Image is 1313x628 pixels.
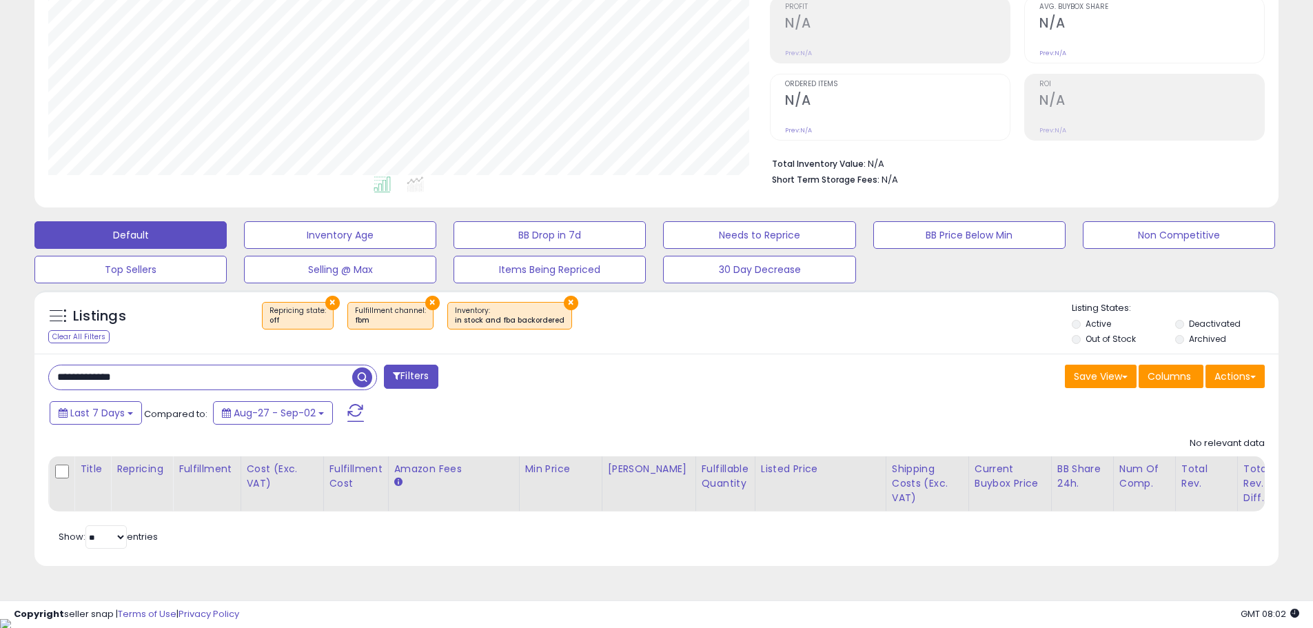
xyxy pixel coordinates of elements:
[1189,333,1226,345] label: Archived
[761,462,880,476] div: Listed Price
[269,305,326,326] span: Repricing state :
[1083,221,1275,249] button: Non Competitive
[1039,49,1066,57] small: Prev: N/A
[179,462,234,476] div: Fulfillment
[1190,437,1265,450] div: No relevant data
[48,330,110,343] div: Clear All Filters
[785,92,1010,111] h2: N/A
[608,462,690,476] div: [PERSON_NAME]
[34,221,227,249] button: Default
[1039,126,1066,134] small: Prev: N/A
[455,316,564,325] div: in stock and fba backordered
[975,462,1046,491] div: Current Buybox Price
[73,307,126,326] h5: Listings
[873,221,1066,249] button: BB Price Below Min
[269,316,326,325] div: off
[244,221,436,249] button: Inventory Age
[59,530,158,543] span: Show: entries
[785,81,1010,88] span: Ordered Items
[785,15,1010,34] h2: N/A
[50,401,142,425] button: Last 7 Days
[325,296,340,310] button: ×
[1241,607,1299,620] span: 2025-09-10 08:02 GMT
[455,305,564,326] span: Inventory :
[525,462,596,476] div: Min Price
[329,462,383,491] div: Fulfillment Cost
[1039,3,1264,11] span: Avg. Buybox Share
[1189,318,1241,330] label: Deactivated
[213,401,333,425] button: Aug-27 - Sep-02
[785,126,812,134] small: Prev: N/A
[80,462,105,476] div: Title
[772,154,1254,171] li: N/A
[702,462,749,491] div: Fulfillable Quantity
[772,158,866,170] b: Total Inventory Value:
[882,173,898,186] span: N/A
[247,462,318,491] div: Cost (Exc. VAT)
[1039,92,1264,111] h2: N/A
[1148,369,1191,383] span: Columns
[34,256,227,283] button: Top Sellers
[355,305,426,326] span: Fulfillment channel :
[118,607,176,620] a: Terms of Use
[384,365,438,389] button: Filters
[1057,462,1108,491] div: BB Share 24h.
[1039,15,1264,34] h2: N/A
[1243,462,1270,505] div: Total Rev. Diff.
[1086,333,1136,345] label: Out of Stock
[394,476,403,489] small: Amazon Fees.
[70,406,125,420] span: Last 7 Days
[355,316,426,325] div: fbm
[1072,302,1279,315] p: Listing States:
[564,296,578,310] button: ×
[454,221,646,249] button: BB Drop in 7d
[14,607,64,620] strong: Copyright
[1181,462,1232,491] div: Total Rev.
[1065,365,1137,388] button: Save View
[663,256,855,283] button: 30 Day Decrease
[454,256,646,283] button: Items Being Repriced
[663,221,855,249] button: Needs to Reprice
[1139,365,1203,388] button: Columns
[785,3,1010,11] span: Profit
[234,406,316,420] span: Aug-27 - Sep-02
[425,296,440,310] button: ×
[14,608,239,621] div: seller snap | |
[1205,365,1265,388] button: Actions
[394,462,513,476] div: Amazon Fees
[892,462,963,505] div: Shipping Costs (Exc. VAT)
[1039,81,1264,88] span: ROI
[772,174,879,185] b: Short Term Storage Fees:
[244,256,436,283] button: Selling @ Max
[179,607,239,620] a: Privacy Policy
[116,462,167,476] div: Repricing
[1086,318,1111,330] label: Active
[1119,462,1170,491] div: Num of Comp.
[144,407,207,421] span: Compared to:
[785,49,812,57] small: Prev: N/A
